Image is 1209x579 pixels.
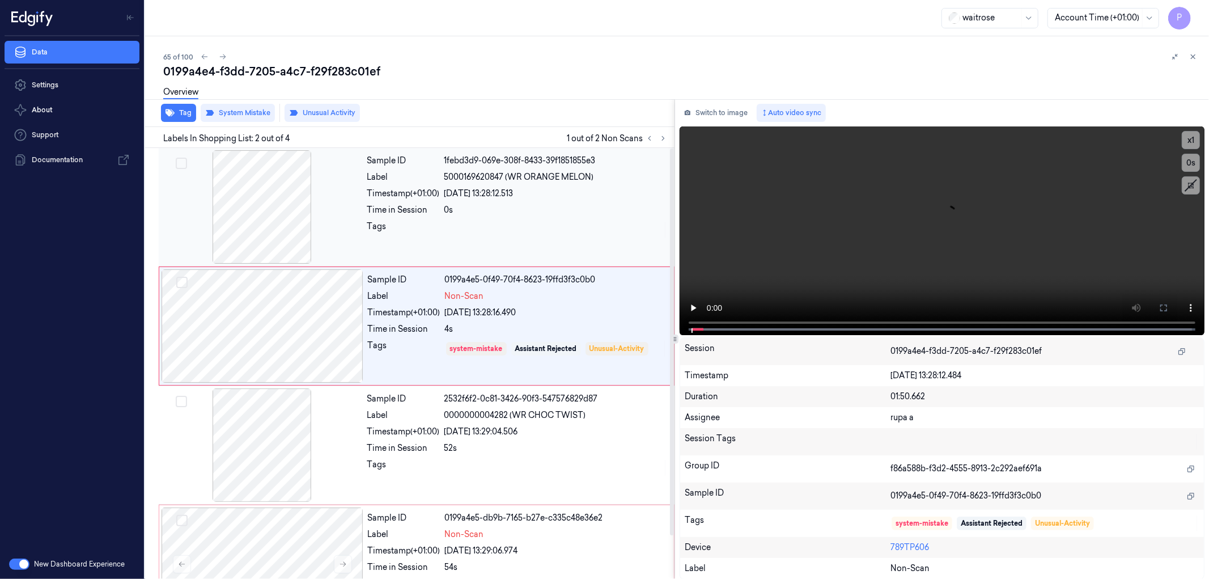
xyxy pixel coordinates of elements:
[368,529,440,540] div: Label
[685,412,890,424] div: Assignee
[685,542,890,553] div: Device
[176,277,188,288] button: Select row
[176,396,187,407] button: Select row
[367,188,440,200] div: Timestamp (+01:00)
[1182,154,1200,172] button: 0s
[757,104,826,122] button: Auto video sync
[285,104,360,122] button: Unusual Activity
[367,459,440,477] div: Tags
[445,561,667,573] div: 54s
[890,412,1199,424] div: rupa a
[445,323,667,335] div: 4s
[890,345,1042,357] span: 0199a4e4-f3dd-7205-a4c7-f29f283c01ef
[5,124,139,146] a: Support
[685,460,890,478] div: Group ID
[685,514,890,532] div: Tags
[680,104,752,122] button: Switch to image
[445,274,667,286] div: 0199a4e5-0f49-70f4-8623-19ffd3f3c0b0
[444,188,668,200] div: [DATE] 13:28:12.513
[368,290,440,302] div: Label
[368,274,440,286] div: Sample ID
[685,370,890,382] div: Timestamp
[890,370,1199,382] div: [DATE] 13:28:12.484
[444,204,668,216] div: 0s
[444,442,668,454] div: 52s
[5,149,139,171] a: Documentation
[890,542,1199,553] div: 789TP606
[685,563,890,574] div: Label
[589,344,644,354] div: Unusual-Activity
[163,52,193,62] span: 65 of 100
[176,158,187,169] button: Select row
[367,393,440,405] div: Sample ID
[445,307,667,319] div: [DATE] 13:28:16.490
[163,86,198,99] a: Overview
[450,344,503,354] div: system-mistake
[5,99,139,121] button: About
[5,41,139,64] a: Data
[444,426,668,438] div: [DATE] 13:29:04.506
[890,463,1042,475] span: f86a588b-f3d2-4555-8913-2c292aef691a
[1035,518,1090,529] div: Unusual-Activity
[5,74,139,96] a: Settings
[367,426,440,438] div: Timestamp (+01:00)
[163,64,1200,79] div: 0199a4e4-f3dd-7205-a4c7-f29f283c01ef
[444,171,594,183] span: 5000169620847 (WR ORANGE MELON)
[201,104,275,122] button: System Mistake
[368,561,440,573] div: Time in Session
[444,409,586,421] span: 0000000004282 (WR CHOC TWIST)
[368,545,440,557] div: Timestamp (+01:00)
[445,545,667,557] div: [DATE] 13:29:06.974
[890,391,1199,403] div: 01:50.662
[444,393,668,405] div: 2532f6f2-0c81-3426-90f3-547576829d87
[367,221,440,239] div: Tags
[368,323,440,335] div: Time in Session
[161,104,196,122] button: Tag
[1182,131,1200,149] button: x1
[368,307,440,319] div: Timestamp (+01:00)
[444,155,668,167] div: 1febd3d9-069e-308f-8433-39f1851855e3
[163,133,290,145] span: Labels In Shopping List: 2 out of 4
[367,409,440,421] div: Label
[515,344,577,354] div: Assistant Rejected
[367,171,440,183] div: Label
[121,9,139,27] button: Toggle Navigation
[685,433,890,451] div: Session Tags
[896,518,948,529] div: system-mistake
[368,512,440,524] div: Sample ID
[890,563,930,574] span: Non-Scan
[685,343,890,361] div: Session
[445,512,667,524] div: 0199a4e5-db9b-7165-b27e-c335c48e36e2
[367,155,440,167] div: Sample ID
[1168,7,1191,29] button: P
[445,529,484,540] span: Non-Scan
[445,290,484,302] span: Non-Scan
[685,391,890,403] div: Duration
[176,515,188,526] button: Select row
[685,487,890,505] div: Sample ID
[567,132,670,145] span: 1 out of 2 Non Scans
[890,490,1041,502] span: 0199a4e5-0f49-70f4-8623-19ffd3f3c0b0
[367,442,440,454] div: Time in Session
[961,518,1023,529] div: Assistant Rejected
[367,204,440,216] div: Time in Session
[368,340,440,358] div: Tags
